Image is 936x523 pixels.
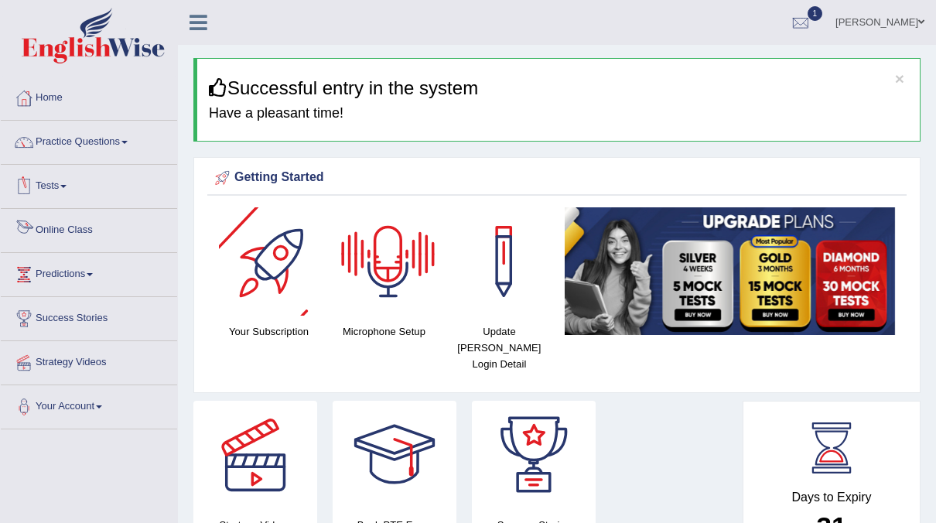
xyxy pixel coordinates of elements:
[1,341,177,380] a: Strategy Videos
[760,491,903,504] h4: Days to Expiry
[808,6,823,21] span: 1
[1,121,177,159] a: Practice Questions
[1,165,177,203] a: Tests
[1,253,177,292] a: Predictions
[1,385,177,424] a: Your Account
[1,297,177,336] a: Success Stories
[1,77,177,115] a: Home
[334,323,434,340] h4: Microphone Setup
[209,106,908,121] h4: Have a pleasant time!
[219,323,319,340] h4: Your Subscription
[209,78,908,98] h3: Successful entry in the system
[895,70,904,87] button: ×
[449,323,549,372] h4: Update [PERSON_NAME] Login Detail
[565,207,895,335] img: small5.jpg
[211,166,903,190] div: Getting Started
[1,209,177,248] a: Online Class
